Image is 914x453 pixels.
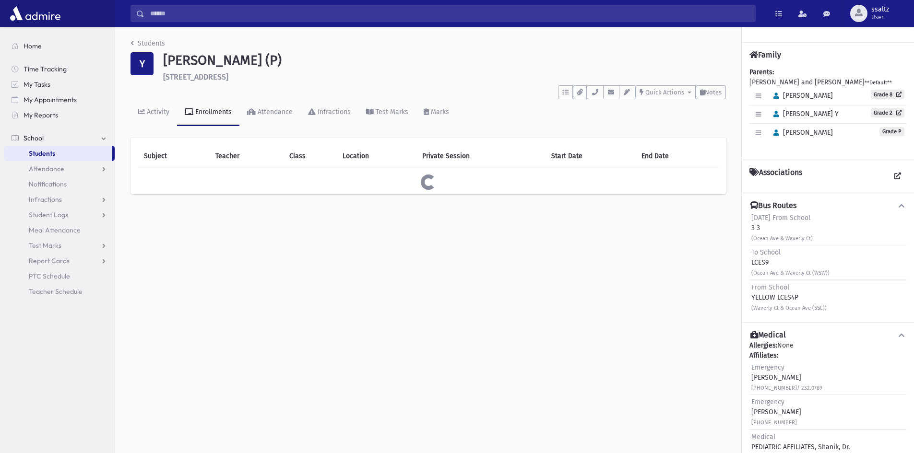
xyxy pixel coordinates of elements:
span: My Tasks [24,80,50,89]
span: Teacher Schedule [29,287,83,296]
th: End Date [636,145,718,167]
small: [PHONE_NUMBER]/ 232.0789 [751,385,822,391]
span: PTC Schedule [29,272,70,280]
a: Grade 8 [871,90,904,99]
a: Infractions [300,99,358,126]
small: (Ocean Ave & Waverly Ct) [751,235,813,242]
a: Test Marks [358,99,416,126]
th: Location [337,145,416,167]
span: Home [24,42,42,50]
b: Parents: [749,68,774,76]
a: Marks [416,99,457,126]
div: Marks [429,108,449,116]
div: Attendance [256,108,293,116]
span: [PERSON_NAME] [769,128,833,137]
a: Teacher Schedule [4,284,115,299]
a: PTC Schedule [4,268,115,284]
img: AdmirePro [8,4,63,23]
span: Students [29,149,55,158]
th: Private Session [416,145,546,167]
div: [PERSON_NAME] and [PERSON_NAME] [749,67,906,152]
span: Grade P [879,127,904,136]
th: Teacher [210,145,284,167]
button: Bus Routes [749,201,906,211]
span: Student Logs [29,210,68,219]
h6: [STREET_ADDRESS] [163,72,726,81]
a: School [4,130,115,146]
span: Infractions [29,195,62,204]
span: Notes [705,89,722,96]
a: Grade 2 [871,108,904,117]
th: Class [284,145,337,167]
h4: Family [749,50,781,59]
a: Students [4,146,112,161]
h4: Medical [750,330,786,340]
a: Activity [131,99,177,126]
span: Medical [751,433,775,441]
h4: Associations [749,168,802,185]
b: Affiliates: [749,351,778,360]
span: From School [751,283,789,291]
a: My Reports [4,107,115,123]
div: Enrollments [193,108,232,116]
span: Emergency [751,363,784,372]
div: Infractions [316,108,351,116]
div: Y [131,52,154,75]
button: Quick Actions [635,85,696,99]
a: Test Marks [4,238,115,253]
a: Enrollments [177,99,239,126]
div: YELLOW LCES4P [751,282,827,313]
div: Test Marks [374,108,408,116]
a: Time Tracking [4,61,115,77]
span: Attendance [29,164,64,173]
h4: Bus Routes [750,201,796,211]
a: Report Cards [4,253,115,268]
a: Meal Attendance [4,222,115,238]
nav: breadcrumb [131,38,165,52]
span: School [24,134,44,142]
span: Time Tracking [24,65,67,73]
span: My Reports [24,111,58,119]
span: User [871,13,889,21]
div: 3 3 [751,213,813,243]
span: [PERSON_NAME] [769,92,833,100]
span: Quick Actions [645,89,684,96]
button: Notes [696,85,726,99]
a: My Tasks [4,77,115,92]
span: Test Marks [29,241,61,250]
input: Search [144,5,755,22]
a: View all Associations [889,168,906,185]
span: Emergency [751,398,784,406]
div: LCES9 [751,247,830,278]
div: PEDIATRIC AFFILIATES, Shanik, Dr. [751,432,850,452]
a: Students [131,39,165,47]
button: Medical [749,330,906,340]
span: Report Cards [29,256,70,265]
span: ssaltz [871,6,889,13]
small: (Ocean Ave & Waverly Ct (WSW)) [751,270,830,276]
div: [PERSON_NAME] [751,397,801,427]
div: Activity [145,108,169,116]
a: Home [4,38,115,54]
div: [PERSON_NAME] [751,362,822,393]
a: Infractions [4,192,115,207]
b: Allergies: [749,341,777,349]
span: Notifications [29,180,67,188]
small: [PHONE_NUMBER] [751,419,797,426]
th: Start Date [546,145,636,167]
span: [DATE] From School [751,214,810,222]
small: (Waverly Ct & Ocean Ave (SSE)) [751,305,827,311]
a: Attendance [4,161,115,176]
a: Attendance [239,99,300,126]
a: My Appointments [4,92,115,107]
th: Subject [138,145,210,167]
span: My Appointments [24,95,77,104]
a: Student Logs [4,207,115,222]
span: [PERSON_NAME] Y [769,110,839,118]
span: To School [751,248,781,256]
a: Notifications [4,176,115,192]
h1: [PERSON_NAME] (P) [163,52,726,69]
span: Meal Attendance [29,226,81,234]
